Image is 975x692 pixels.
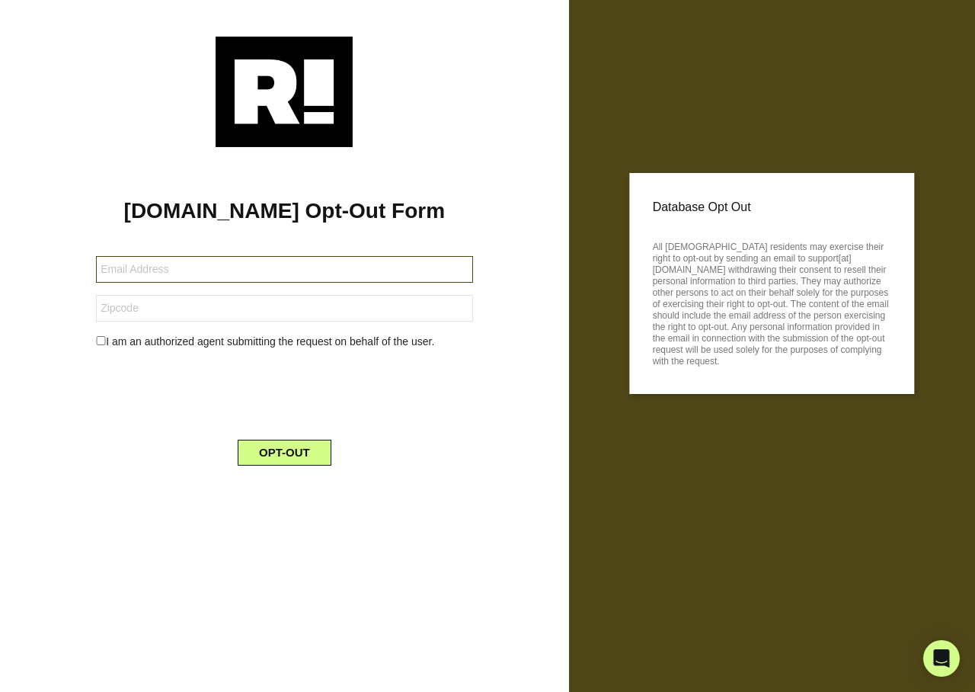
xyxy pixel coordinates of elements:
h1: [DOMAIN_NAME] Opt-Out Form [23,198,546,224]
p: All [DEMOGRAPHIC_DATA] residents may exercise their right to opt-out by sending an email to suppo... [653,237,891,367]
img: Retention.com [216,37,353,147]
button: OPT-OUT [238,440,331,466]
iframe: reCAPTCHA [168,362,400,421]
div: Open Intercom Messenger [923,640,960,677]
input: Zipcode [96,295,472,322]
p: Database Opt Out [653,196,891,219]
div: I am an authorized agent submitting the request on behalf of the user. [85,334,484,350]
input: Email Address [96,256,472,283]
